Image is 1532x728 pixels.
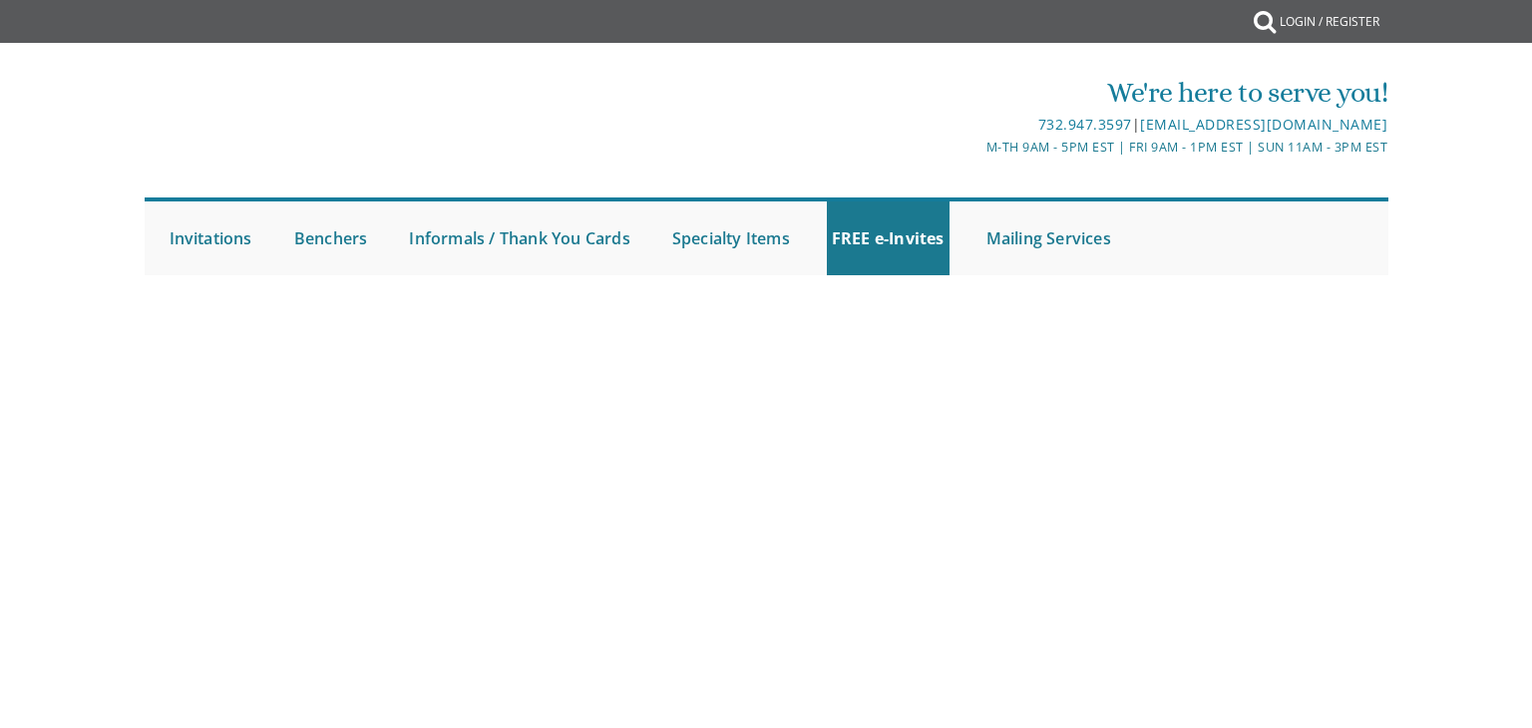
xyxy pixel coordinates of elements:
[827,201,950,275] a: FREE e-Invites
[1038,115,1132,134] a: 732.947.3597
[289,201,373,275] a: Benchers
[404,201,634,275] a: Informals / Thank You Cards
[1140,115,1387,134] a: [EMAIL_ADDRESS][DOMAIN_NAME]
[667,201,795,275] a: Specialty Items
[560,73,1387,113] div: We're here to serve you!
[560,113,1387,137] div: |
[560,137,1387,158] div: M-Th 9am - 5pm EST | Fri 9am - 1pm EST | Sun 11am - 3pm EST
[981,201,1116,275] a: Mailing Services
[165,201,257,275] a: Invitations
